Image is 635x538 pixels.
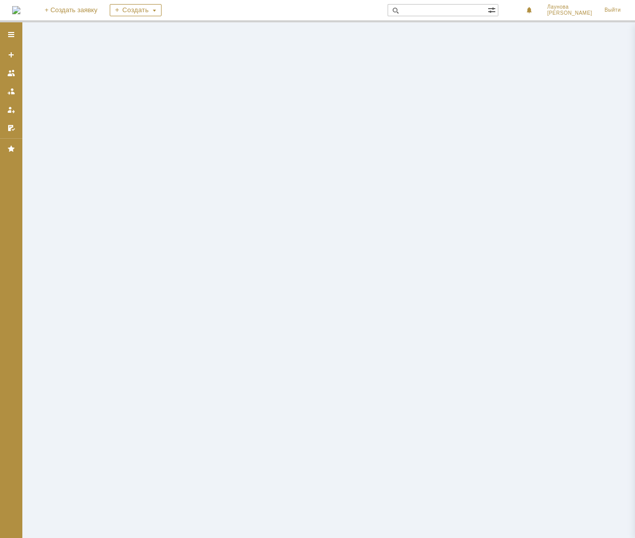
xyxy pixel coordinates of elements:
[3,47,19,63] a: Создать заявку
[488,5,498,14] span: Расширенный поиск
[3,120,19,136] a: Мои согласования
[547,4,592,10] span: Лаунова
[12,6,20,14] img: logo
[547,10,592,16] span: [PERSON_NAME]
[12,6,20,14] a: Перейти на домашнюю страницу
[3,65,19,81] a: Заявки на командах
[3,102,19,118] a: Мои заявки
[3,83,19,100] a: Заявки в моей ответственности
[110,4,162,16] div: Создать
